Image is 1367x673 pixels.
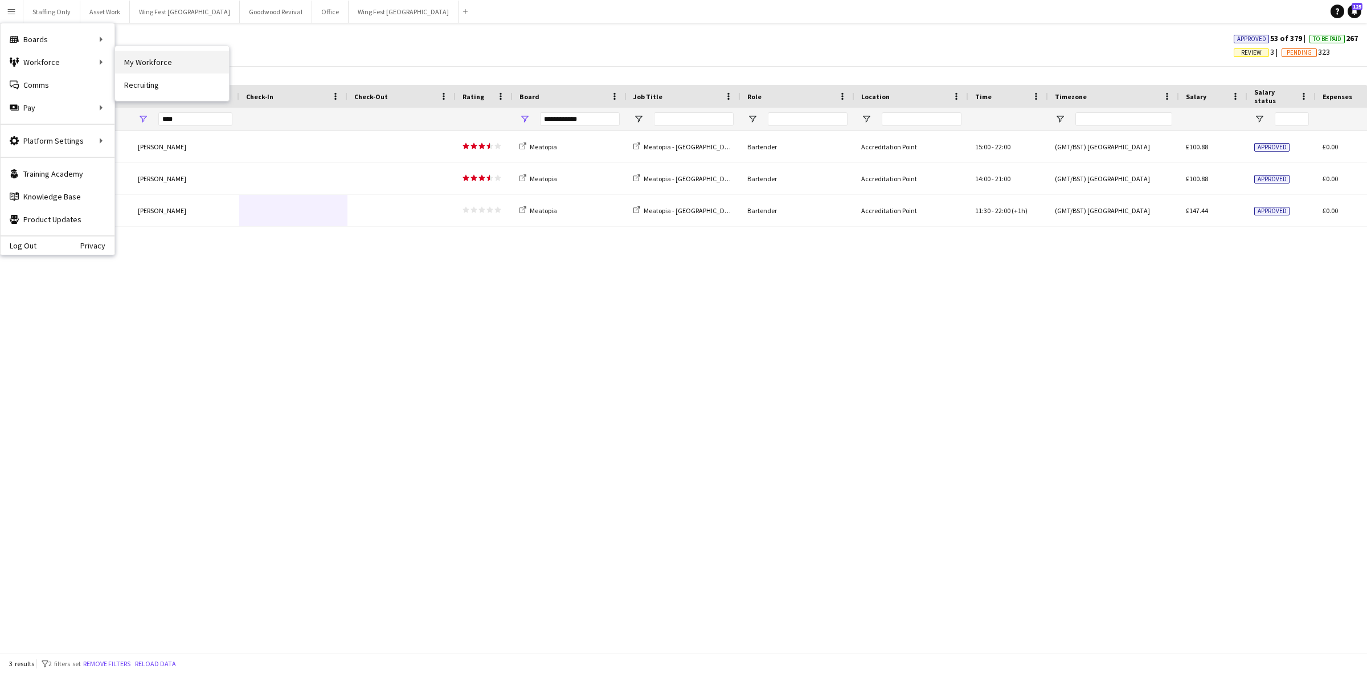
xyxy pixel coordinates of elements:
[1186,206,1208,215] span: £147.44
[1352,3,1362,10] span: 125
[975,206,991,215] span: 11:30
[654,112,734,126] input: Job Title Filter Input
[80,241,114,250] a: Privacy
[1254,114,1264,124] button: Open Filter Menu
[854,163,968,194] div: Accreditation Point
[633,142,738,151] a: Meatopia - [GEOGRAPHIC_DATA]
[130,1,240,23] button: Wing Fest [GEOGRAPHIC_DATA]
[131,163,239,194] div: [PERSON_NAME]
[633,206,738,215] a: Meatopia - [GEOGRAPHIC_DATA]
[992,174,994,183] span: -
[740,163,854,194] div: Bartender
[1,96,114,119] div: Pay
[1048,131,1179,162] div: (GMT/BST) [GEOGRAPHIC_DATA]
[633,174,738,183] a: Meatopia - [GEOGRAPHIC_DATA]
[1254,88,1295,105] span: Salary status
[747,114,758,124] button: Open Filter Menu
[1055,114,1065,124] button: Open Filter Menu
[1323,206,1338,215] span: £0.00
[519,114,530,124] button: Open Filter Menu
[138,114,148,124] button: Open Filter Menu
[158,112,232,126] input: Name Filter Input
[246,92,273,101] span: Check-In
[131,131,239,162] div: [PERSON_NAME]
[1186,142,1208,151] span: £100.88
[1348,5,1361,18] a: 125
[975,92,992,101] span: Time
[740,195,854,226] div: Bartender
[1,162,114,185] a: Training Academy
[1012,206,1028,215] span: (+1h)
[115,51,229,74] a: My Workforce
[312,1,349,23] button: Office
[519,142,557,151] a: Meatopia
[1048,195,1179,226] div: (GMT/BST) [GEOGRAPHIC_DATA]
[747,92,762,101] span: Role
[644,142,738,151] span: Meatopia - [GEOGRAPHIC_DATA]
[48,659,81,668] span: 2 filters set
[530,142,557,151] span: Meatopia
[1309,33,1358,43] span: 267
[1254,143,1290,152] span: Approved
[1,208,114,231] a: Product Updates
[80,1,130,23] button: Asset Work
[1,129,114,152] div: Platform Settings
[530,174,557,183] span: Meatopia
[975,142,991,151] span: 15:00
[23,1,80,23] button: Staffing Only
[1237,35,1266,43] span: Approved
[975,174,991,183] span: 14:00
[1241,49,1262,56] span: Review
[861,92,890,101] span: Location
[1287,49,1312,56] span: Pending
[1323,92,1352,101] span: Expenses
[1,51,114,74] div: Workforce
[81,658,133,670] button: Remove filters
[768,112,848,126] input: Role Filter Input
[1323,174,1338,183] span: £0.00
[519,206,557,215] a: Meatopia
[1,28,114,51] div: Boards
[854,195,968,226] div: Accreditation Point
[1313,35,1341,43] span: To Be Paid
[1,74,114,96] a: Comms
[519,92,539,101] span: Board
[1234,47,1282,57] span: 3
[349,1,459,23] button: Wing Fest [GEOGRAPHIC_DATA]
[1186,174,1208,183] span: £100.88
[995,142,1010,151] span: 22:00
[1323,142,1338,151] span: £0.00
[1282,47,1330,57] span: 323
[354,92,388,101] span: Check-Out
[1,185,114,208] a: Knowledge Base
[1055,92,1087,101] span: Timezone
[133,658,178,670] button: Reload data
[995,206,1010,215] span: 22:00
[1186,92,1206,101] span: Salary
[740,131,854,162] div: Bartender
[1075,112,1172,126] input: Timezone Filter Input
[1275,112,1309,126] input: Salary status Filter Input
[992,142,994,151] span: -
[644,174,738,183] span: Meatopia - [GEOGRAPHIC_DATA]
[463,92,484,101] span: Rating
[644,206,738,215] span: Meatopia - [GEOGRAPHIC_DATA]
[115,74,229,96] a: Recruiting
[1234,33,1309,43] span: 53 of 379
[995,174,1010,183] span: 21:00
[1048,163,1179,194] div: (GMT/BST) [GEOGRAPHIC_DATA]
[530,206,557,215] span: Meatopia
[854,131,968,162] div: Accreditation Point
[131,195,239,226] div: [PERSON_NAME]
[882,112,961,126] input: Location Filter Input
[1254,207,1290,215] span: Approved
[633,92,662,101] span: Job Title
[861,114,871,124] button: Open Filter Menu
[1254,175,1290,183] span: Approved
[992,206,994,215] span: -
[240,1,312,23] button: Goodwood Revival
[519,174,557,183] a: Meatopia
[633,114,644,124] button: Open Filter Menu
[1,241,36,250] a: Log Out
